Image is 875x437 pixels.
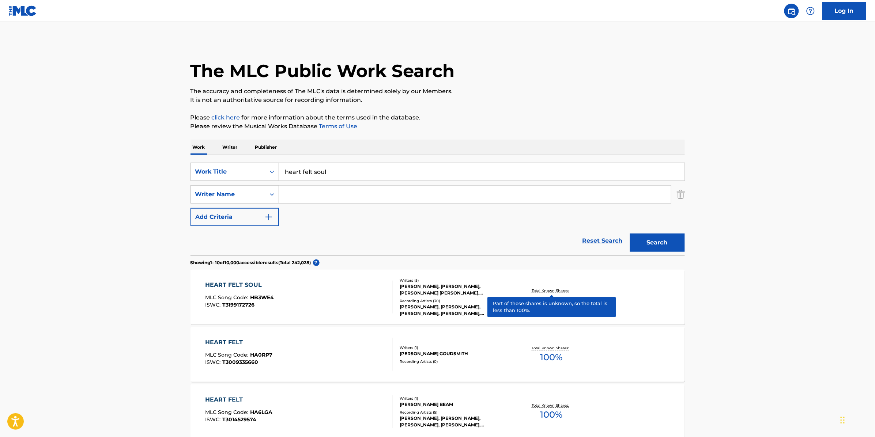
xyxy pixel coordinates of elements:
p: The accuracy and completeness of The MLC's data is determined solely by our Members. [191,87,685,96]
div: Writer Name [195,190,261,199]
div: Writers ( 1 ) [400,345,510,350]
div: [PERSON_NAME], [PERSON_NAME], [PERSON_NAME] [PERSON_NAME], [PERSON_NAME], [PERSON_NAME] [400,283,510,296]
p: Total Known Shares: [532,288,571,293]
a: click here [212,114,240,121]
div: HEART FELT SOUL [205,281,274,289]
div: Recording Artists ( 0 ) [400,359,510,364]
div: Recording Artists ( 30 ) [400,298,510,304]
div: Recording Artists ( 5 ) [400,410,510,415]
span: MLC Song Code : [205,294,250,301]
img: help [806,7,815,15]
p: Total Known Shares: [532,345,571,351]
h1: The MLC Public Work Search [191,60,455,82]
div: HEART FELT [205,395,272,404]
a: HEART FELTMLC Song Code:HA0RP7ISWC:T3009335660Writers (1)[PERSON_NAME] GOUDSMITHRecording Artists... [191,327,685,382]
span: ISWC : [205,416,222,423]
span: 100 % [540,408,563,421]
a: Reset Search [579,233,626,249]
img: search [787,7,796,15]
p: Showing 1 - 10 of 10,000 accessible results (Total 242,028 ) [191,259,311,266]
form: Search Form [191,163,685,255]
div: Writers ( 1 ) [400,396,510,401]
span: HA0RP7 [250,351,272,358]
img: MLC Logo [9,5,37,16]
p: It is not an authoritative source for recording information. [191,96,685,104]
div: [PERSON_NAME], [PERSON_NAME], [PERSON_NAME], [PERSON_NAME], [PERSON_NAME] [400,304,510,317]
p: Please review the Musical Works Database [191,122,685,131]
div: [PERSON_NAME] BEAM [400,401,510,408]
span: 90.5 % [539,293,564,307]
img: Delete Criterion [677,185,685,204]
img: 9d2ae6d4665cec9f34b9.svg [264,213,273,221]
a: Terms of Use [318,123,358,130]
a: HEART FELT SOULMLC Song Code:HB3WE4ISWC:T3199172726Writers (5)[PERSON_NAME], [PERSON_NAME], [PERS... [191,270,685,324]
span: MLC Song Code : [205,351,250,358]
div: HEART FELT [205,338,272,347]
div: [PERSON_NAME] GOUDSMITH [400,350,510,357]
a: Log In [822,2,866,20]
span: 100 % [540,351,563,364]
span: HB3WE4 [250,294,274,301]
p: Work [191,140,207,155]
span: ISWC : [205,301,222,308]
span: T3199172726 [222,301,254,308]
p: Writer [220,140,240,155]
button: Add Criteria [191,208,279,226]
div: [PERSON_NAME], [PERSON_NAME], [PERSON_NAME], [PERSON_NAME], [PERSON_NAME] [400,415,510,428]
span: ISWC : [205,359,222,365]
span: T3014529574 [222,416,256,423]
span: T3009335660 [222,359,258,365]
button: Search [630,233,685,252]
p: Please for more information about the terms used in the database. [191,113,685,122]
p: Total Known Shares: [532,403,571,408]
iframe: Chat Widget [838,402,875,437]
a: Public Search [784,4,799,18]
div: Work Title [195,167,261,176]
span: ? [313,259,320,266]
span: MLC Song Code : [205,409,250,415]
div: Writers ( 5 ) [400,278,510,283]
div: Drag [841,409,845,431]
span: HA6LGA [250,409,272,415]
p: Publisher [253,140,279,155]
div: Help [803,4,818,18]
